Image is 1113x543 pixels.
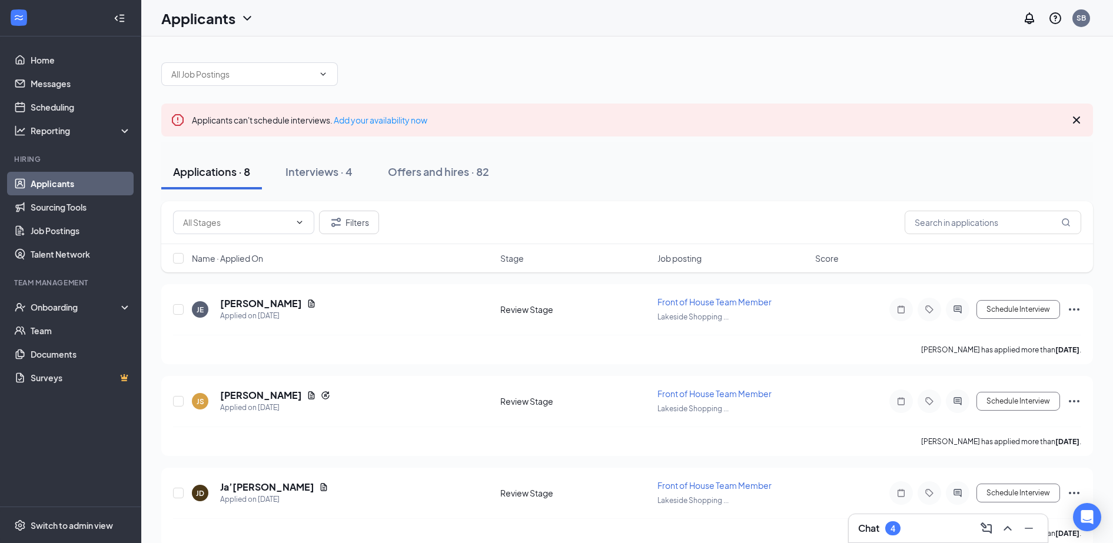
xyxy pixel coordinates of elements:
[220,389,302,402] h5: [PERSON_NAME]
[31,301,121,313] div: Onboarding
[196,488,204,498] div: JD
[192,252,263,264] span: Name · Applied On
[14,301,26,313] svg: UserCheck
[171,113,185,127] svg: Error
[31,519,113,531] div: Switch to admin view
[921,345,1081,355] p: [PERSON_NAME] has applied more than .
[31,195,131,219] a: Sourcing Tools
[657,252,702,264] span: Job posting
[500,252,524,264] span: Stage
[858,522,879,535] h3: Chat
[321,391,330,400] svg: Reapply
[192,115,427,125] span: Applicants can't schedule interviews.
[1001,521,1015,535] svg: ChevronUp
[951,397,965,406] svg: ActiveChat
[171,68,314,81] input: All Job Postings
[31,219,131,242] a: Job Postings
[31,48,131,72] a: Home
[979,521,994,535] svg: ComposeMessage
[1067,394,1081,408] svg: Ellipses
[922,397,936,406] svg: Tag
[13,12,25,24] svg: WorkstreamLogo
[922,305,936,314] svg: Tag
[197,305,204,315] div: JE
[1067,486,1081,500] svg: Ellipses
[500,487,651,499] div: Review Stage
[240,11,254,25] svg: ChevronDown
[161,8,235,28] h1: Applicants
[307,391,316,400] svg: Document
[1067,302,1081,317] svg: Ellipses
[114,12,125,24] svg: Collapse
[905,211,1081,234] input: Search in applications
[1022,521,1036,535] svg: Minimize
[998,519,1017,538] button: ChevronUp
[318,69,328,79] svg: ChevronDown
[951,488,965,498] svg: ActiveChat
[976,484,1060,502] button: Schedule Interview
[319,482,328,492] svg: Document
[31,366,131,389] a: SurveysCrown
[307,299,316,308] svg: Document
[31,72,131,95] a: Messages
[1055,437,1079,446] b: [DATE]
[14,278,129,288] div: Team Management
[319,211,379,234] button: Filter Filters
[1069,113,1084,127] svg: Cross
[500,395,651,407] div: Review Stage
[891,524,895,534] div: 4
[657,404,729,413] span: Lakeside Shopping ...
[1048,11,1062,25] svg: QuestionInfo
[815,252,839,264] span: Score
[977,519,996,538] button: ComposeMessage
[657,297,772,307] span: Front of House Team Member
[334,115,427,125] a: Add your availability now
[976,300,1060,319] button: Schedule Interview
[922,488,936,498] svg: Tag
[894,305,908,314] svg: Note
[31,95,131,119] a: Scheduling
[1073,503,1101,531] div: Open Intercom Messenger
[295,218,304,227] svg: ChevronDown
[894,488,908,498] svg: Note
[220,494,328,505] div: Applied on [DATE]
[894,397,908,406] svg: Note
[31,319,131,342] a: Team
[657,388,772,399] span: Front of House Team Member
[1019,519,1038,538] button: Minimize
[1055,345,1079,354] b: [DATE]
[220,481,314,494] h5: Ja’[PERSON_NAME]
[951,305,965,314] svg: ActiveChat
[657,480,772,491] span: Front of House Team Member
[173,164,250,179] div: Applications · 8
[1061,218,1071,227] svg: MagnifyingGlass
[197,397,204,407] div: JS
[657,496,729,505] span: Lakeside Shopping ...
[220,297,302,310] h5: [PERSON_NAME]
[31,242,131,266] a: Talent Network
[14,154,129,164] div: Hiring
[1022,11,1036,25] svg: Notifications
[31,172,131,195] a: Applicants
[14,125,26,136] svg: Analysis
[500,304,651,315] div: Review Stage
[921,437,1081,447] p: [PERSON_NAME] has applied more than .
[183,216,290,229] input: All Stages
[1077,13,1086,23] div: SB
[1055,529,1079,538] b: [DATE]
[285,164,353,179] div: Interviews · 4
[220,402,330,414] div: Applied on [DATE]
[14,519,26,531] svg: Settings
[31,342,131,366] a: Documents
[657,312,729,321] span: Lakeside Shopping ...
[388,164,489,179] div: Offers and hires · 82
[976,392,1060,411] button: Schedule Interview
[31,125,132,136] div: Reporting
[220,310,316,322] div: Applied on [DATE]
[329,215,343,229] svg: Filter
